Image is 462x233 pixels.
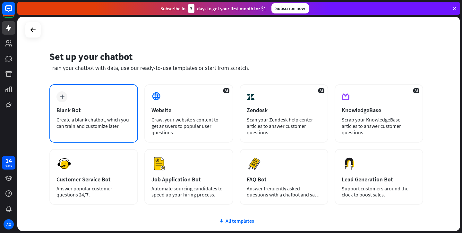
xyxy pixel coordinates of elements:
[56,176,131,183] div: Customer Service Bot
[151,176,226,183] div: Job Application Bot
[49,64,423,71] div: Train your chatbot with data, use our ready-to-use templates or start from scratch.
[247,176,321,183] div: FAQ Bot
[2,156,15,170] a: 14 days
[5,163,12,168] div: days
[413,88,419,93] span: AI
[188,4,194,13] div: 3
[318,88,324,93] span: AI
[247,116,321,136] div: Scan your Zendesk help center articles to answer customer questions.
[342,116,416,136] div: Scrap your KnowledgeBase articles to answer customer questions.
[49,218,423,224] div: All templates
[151,106,226,114] div: Website
[49,50,423,62] div: Set up your chatbot
[56,186,131,198] div: Answer popular customer questions 24/7.
[342,186,416,198] div: Support customers around the clock to boost sales.
[271,3,309,13] div: Subscribe now
[247,186,321,198] div: Answer frequently asked questions with a chatbot and save your time.
[56,106,131,114] div: Blank Bot
[5,158,12,163] div: 14
[160,4,266,13] div: Subscribe in days to get your first month for $1
[151,116,226,136] div: Crawl your website’s content to get answers to popular user questions.
[342,106,416,114] div: KnowledgeBase
[247,106,321,114] div: Zendesk
[60,95,64,99] i: plus
[151,186,226,198] div: Automate sourcing candidates to speed up your hiring process.
[56,116,131,129] div: Create a blank chatbot, which you can train and customize later.
[342,176,416,183] div: Lead Generation Bot
[223,88,229,93] span: AI
[4,219,14,229] div: AO
[5,3,24,22] button: Open LiveChat chat widget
